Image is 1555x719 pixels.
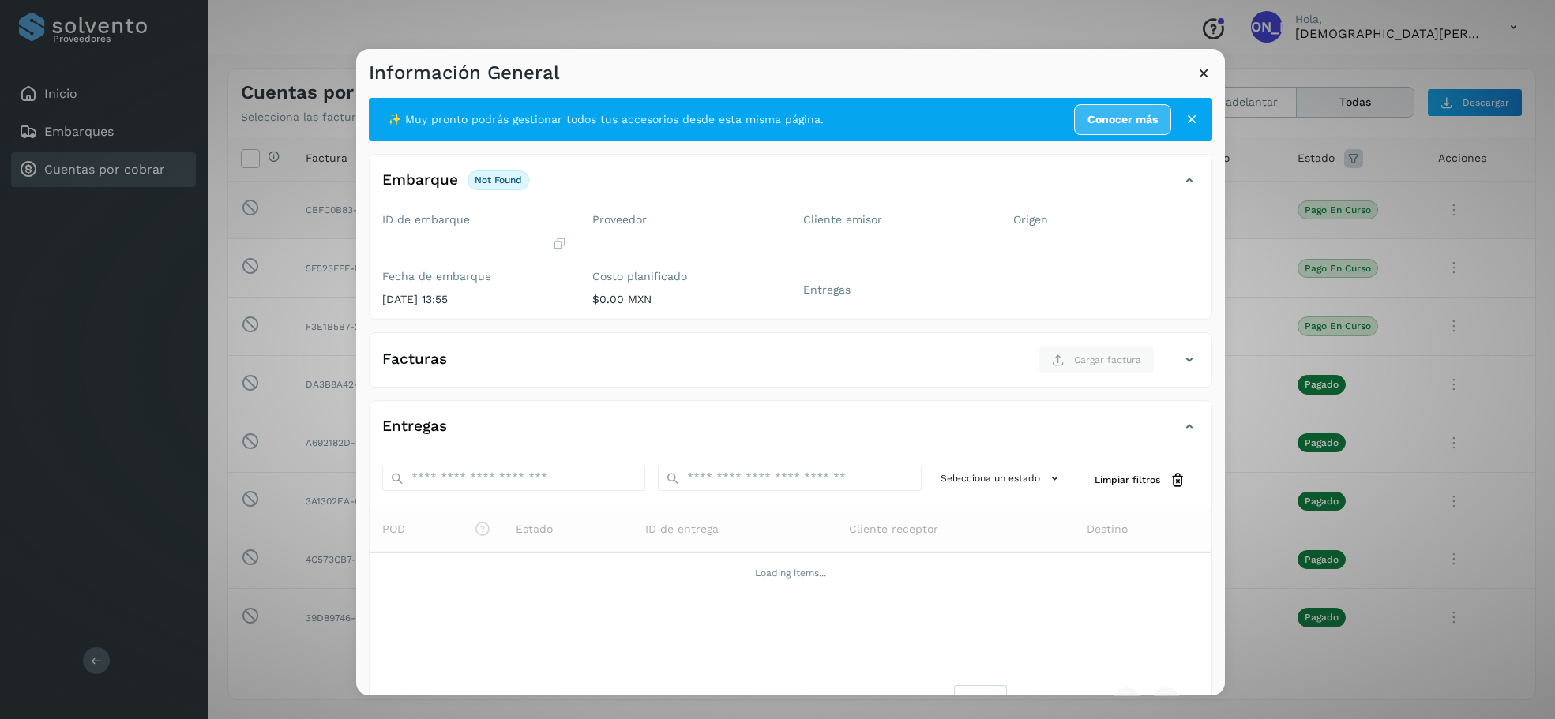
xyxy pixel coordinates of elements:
p: not found [475,174,522,185]
button: Selecciona un estado [934,466,1069,492]
label: ID de embarque [382,213,568,227]
div: FacturasCargar factura [370,346,1211,387]
p: [DATE] 13:55 [382,293,568,306]
div: Embarquenot found [370,167,1211,207]
label: Origen [1013,213,1199,227]
span: Destino [1087,521,1128,537]
span: ID de entrega [645,521,719,537]
span: Filtros por página : [838,692,941,709]
span: Cargar factura [1074,353,1141,367]
a: Conocer más [1074,104,1171,135]
span: 1 - -1 de -1 [1032,692,1088,709]
td: Loading items... [370,552,1211,594]
span: ✨ Muy pronto podrás gestionar todos tus accesorios desde esta misma página. [388,111,824,128]
h4: Embarque [382,171,458,189]
label: Costo planificado [592,270,778,283]
span: Cliente receptor [849,521,938,537]
button: Limpiar filtros [1082,466,1199,495]
label: Entregas [803,283,989,297]
span: Limpiar filtros [1095,473,1160,487]
label: Cliente emisor [803,213,989,227]
p: $0.00 MXN [592,293,778,306]
h4: Facturas [382,351,447,369]
label: Proveedor [592,213,778,227]
h4: Entregas [382,418,447,436]
span: Estado [516,521,553,537]
button: Cargar factura [1039,346,1155,374]
h3: Información General [369,62,559,84]
label: Fecha de embarque [382,270,568,283]
span: POD [382,521,491,537]
div: Entregas [370,414,1211,453]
